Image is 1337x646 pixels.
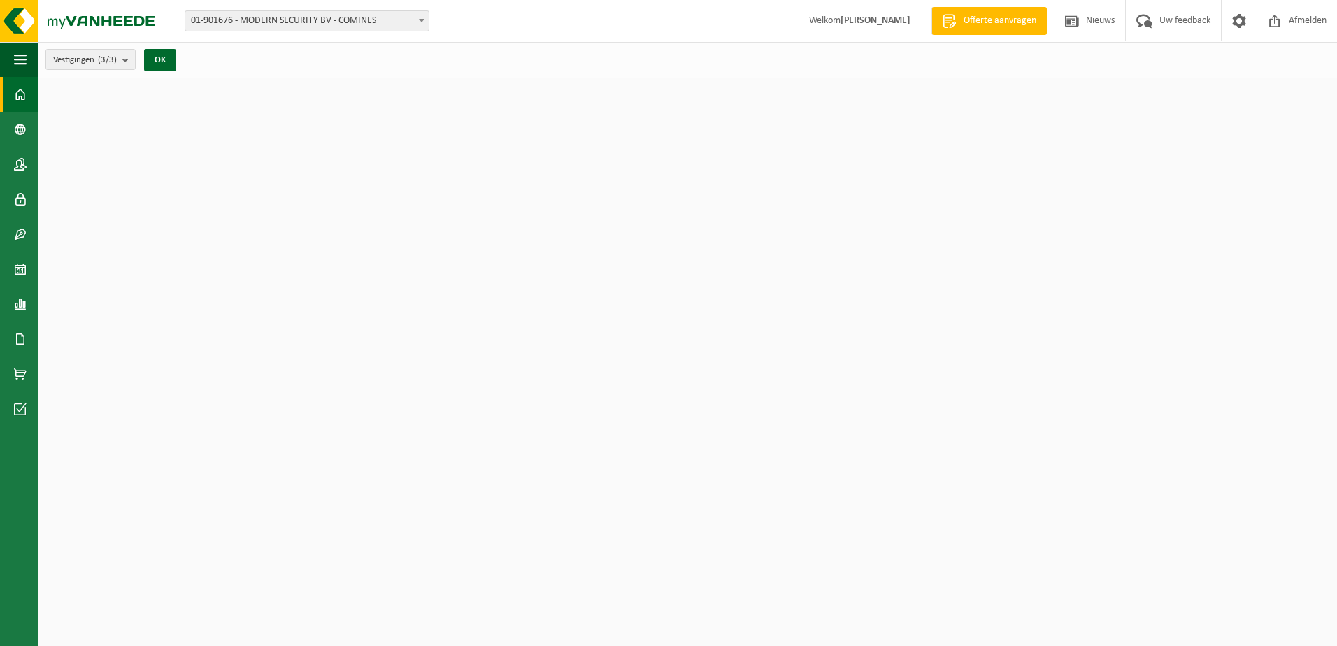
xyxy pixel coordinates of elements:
button: OK [144,49,176,71]
span: 01-901676 - MODERN SECURITY BV - COMINES [185,11,429,31]
span: 01-901676 - MODERN SECURITY BV - COMINES [185,10,429,31]
span: Vestigingen [53,50,117,71]
count: (3/3) [98,55,117,64]
a: Offerte aanvragen [931,7,1047,35]
span: Offerte aanvragen [960,14,1040,28]
strong: [PERSON_NAME] [841,15,910,26]
button: Vestigingen(3/3) [45,49,136,70]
